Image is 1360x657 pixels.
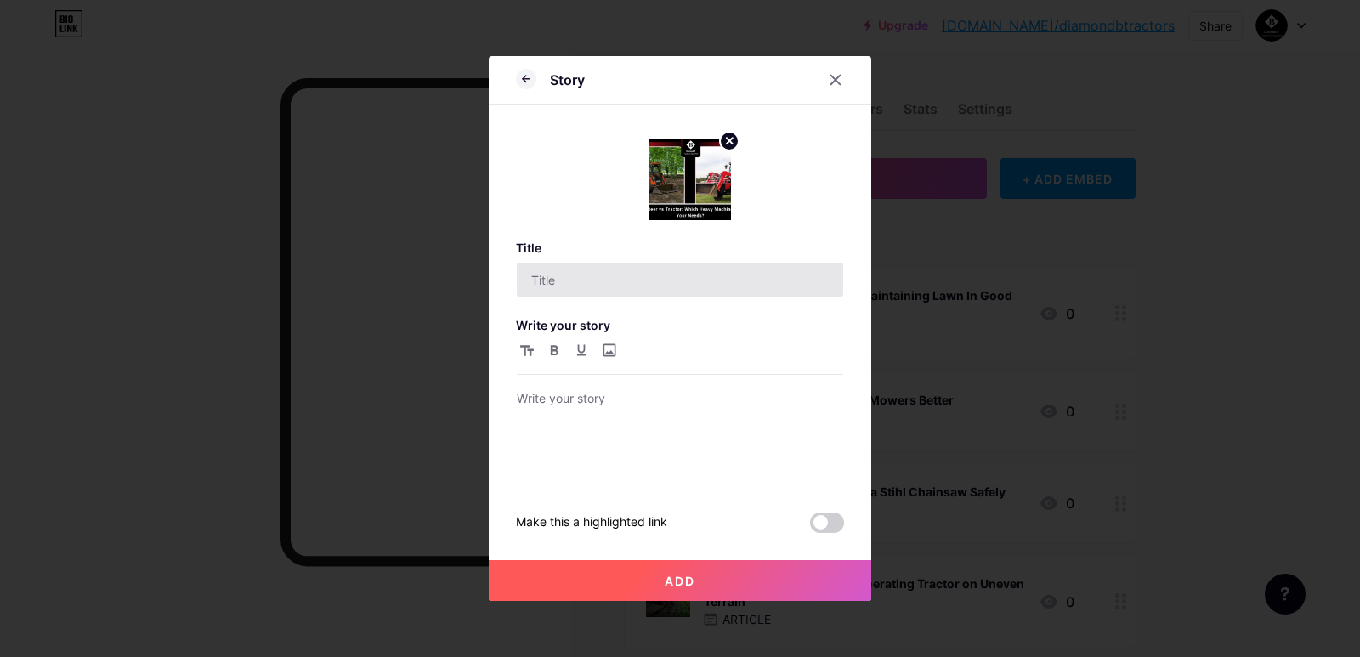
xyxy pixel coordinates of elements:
h3: Write your story [516,318,844,332]
div: Story [550,70,585,90]
span: Add [665,574,695,588]
img: link_thumbnail [649,139,731,220]
button: Add [489,560,871,601]
div: Make this a highlighted link [516,513,667,533]
input: Title [517,263,843,297]
h3: Title [516,241,844,255]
